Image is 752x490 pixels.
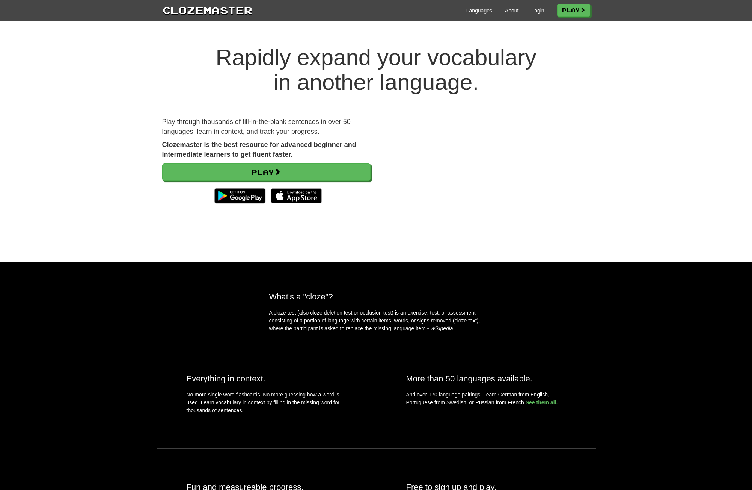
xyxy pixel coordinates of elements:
p: And over 170 language pairings. Learn German from English, Portuguese from Swedish, or Russian fr... [406,391,566,407]
a: Play [162,163,371,181]
p: No more single word flashcards. No more guessing how a word is used. Learn vocabulary in context ... [187,391,346,418]
a: Clozemaster [162,3,252,17]
img: Get it on Google Play [211,185,269,207]
a: See them all. [526,399,558,405]
img: Download_on_the_App_Store_Badge_US-UK_135x40-25178aeef6eb6b83b96f5f2d004eda3bffbb37122de64afbaef7... [271,188,322,203]
h2: What's a "cloze"? [269,292,483,301]
p: A cloze test (also cloze deletion test or occlusion test) is an exercise, test, or assessment con... [269,309,483,333]
h2: More than 50 languages available. [406,374,566,383]
a: Languages [466,7,492,14]
a: About [505,7,519,14]
em: - Wikipedia [427,325,453,331]
a: Play [557,4,590,17]
strong: Clozemaster is the best resource for advanced beginner and intermediate learners to get fluent fa... [162,141,356,158]
a: Login [531,7,544,14]
h2: Everything in context. [187,374,346,383]
p: Play through thousands of fill-in-the-blank sentences in over 50 languages, learn in context, and... [162,117,371,136]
